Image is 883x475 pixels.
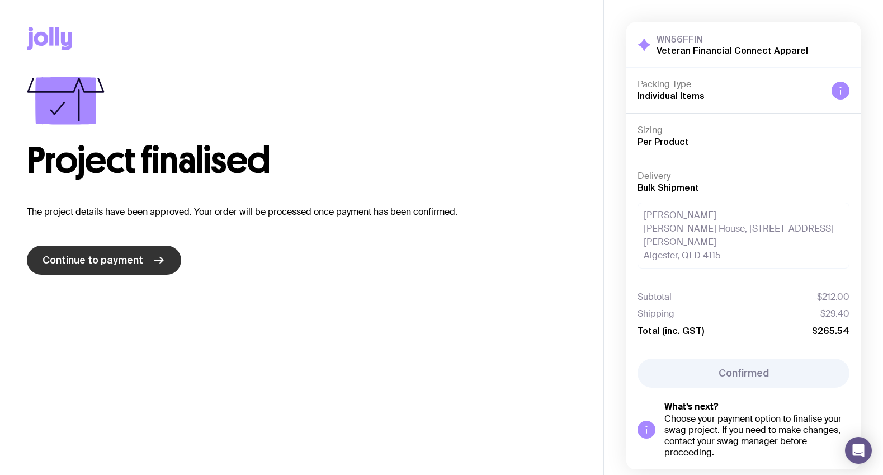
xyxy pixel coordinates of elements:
[27,143,577,178] h1: Project finalised
[27,205,577,219] p: The project details have been approved. Your order will be processed once payment has been confir...
[638,203,849,269] div: [PERSON_NAME] [PERSON_NAME] House, [STREET_ADDRESS][PERSON_NAME] Algester, QLD 4115
[664,401,849,412] h5: What’s next?
[638,359,849,388] button: Confirmed
[845,437,872,464] div: Open Intercom Messenger
[657,45,808,56] h2: Veteran Financial Connect Apparel
[657,34,808,45] h3: WN56FFIN
[638,91,705,101] span: Individual Items
[638,79,823,90] h4: Packing Type
[27,246,181,275] a: Continue to payment
[638,325,704,336] span: Total (inc. GST)
[638,182,699,192] span: Bulk Shipment
[638,171,849,182] h4: Delivery
[812,325,849,336] span: $265.54
[664,413,849,458] div: Choose your payment option to finalise your swag project. If you need to make changes, contact yo...
[638,308,674,319] span: Shipping
[820,308,849,319] span: $29.40
[638,137,689,147] span: Per Product
[638,291,672,303] span: Subtotal
[43,253,143,267] span: Continue to payment
[638,125,849,136] h4: Sizing
[817,291,849,303] span: $212.00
